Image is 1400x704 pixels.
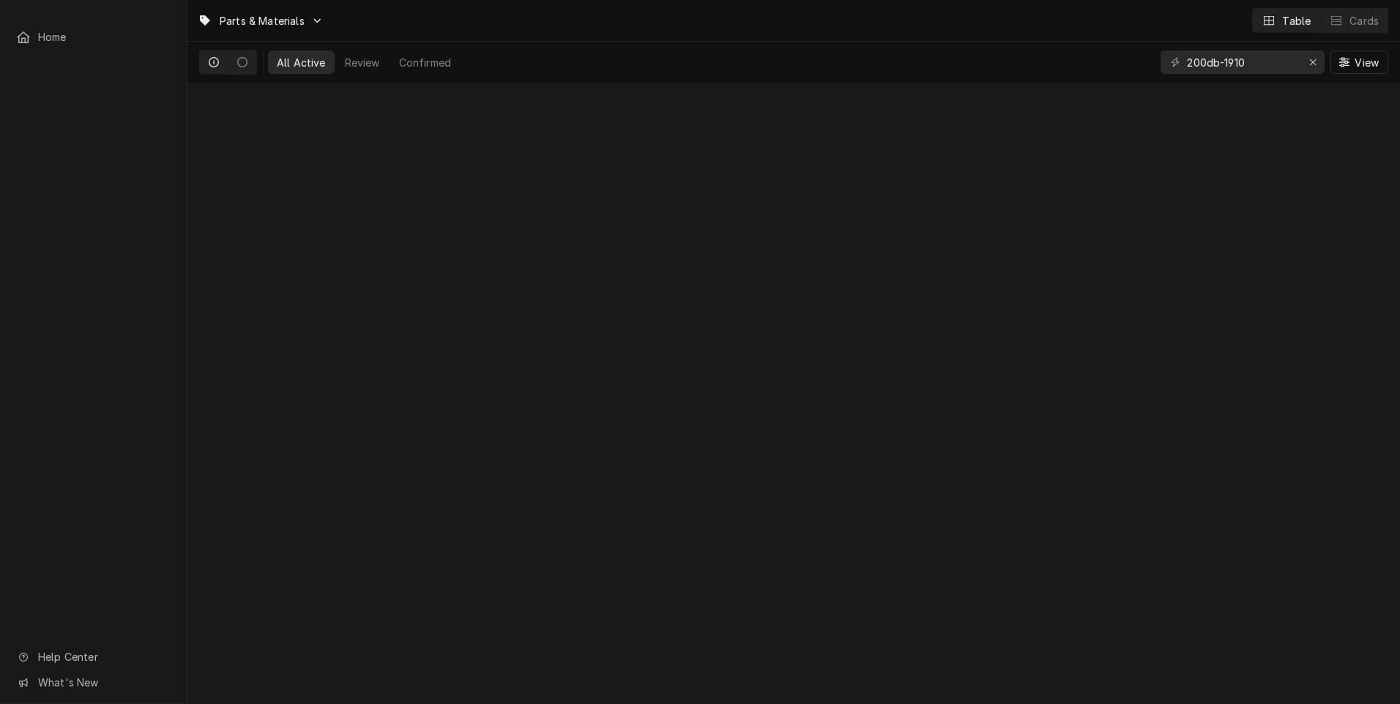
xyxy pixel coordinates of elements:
div: Confirmed [399,55,451,70]
a: Go to What's New [9,670,178,694]
button: View [1330,50,1388,74]
div: All Active [277,55,326,70]
div: Review [345,55,380,70]
span: View [1352,55,1382,70]
a: Go to Parts & Materials [192,9,329,33]
span: Help Center [38,649,169,664]
a: Go to Help Center [9,645,178,669]
span: Home [38,29,171,45]
button: Erase input [1301,50,1325,74]
span: Parts & Materials [220,13,305,29]
a: Home [9,25,178,49]
div: Table [1282,13,1311,29]
div: Cards [1349,13,1379,29]
span: What's New [38,675,169,690]
input: Keyword search [1187,50,1297,74]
